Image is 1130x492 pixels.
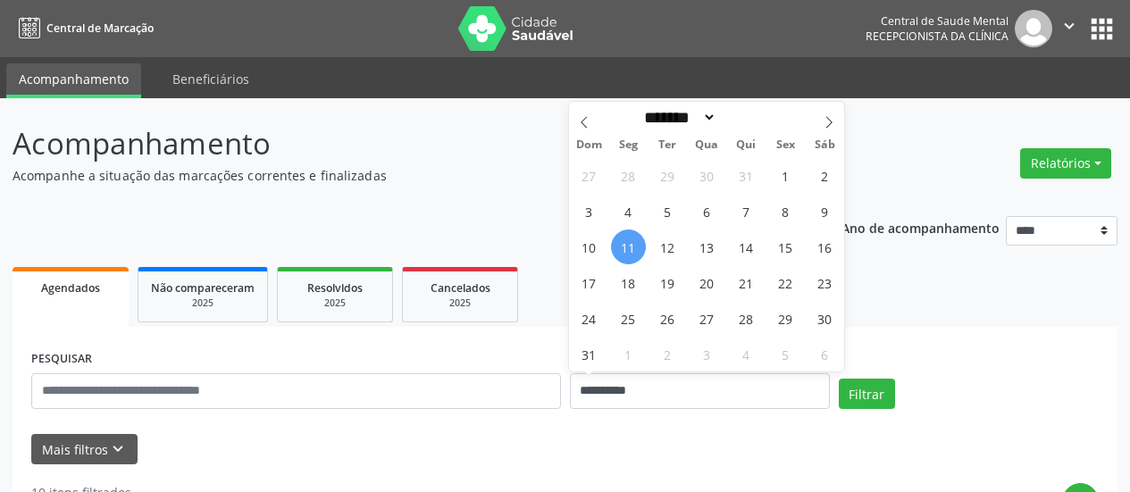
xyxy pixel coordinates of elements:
button: Mais filtroskeyboard_arrow_down [31,434,138,465]
div: 2025 [151,296,255,310]
span: Agosto 10, 2025 [572,229,607,264]
span: Agosto 24, 2025 [572,301,607,336]
p: Acompanhe a situação das marcações correntes e finalizadas [13,166,786,185]
span: Agosto 21, 2025 [729,265,764,300]
span: Dom [569,139,608,151]
span: Agosto 3, 2025 [572,194,607,229]
span: Julho 30, 2025 [690,158,724,193]
span: Agosto 29, 2025 [768,301,803,336]
span: Recepcionista da clínica [866,29,1009,44]
span: Qui [726,139,766,151]
span: Agosto 6, 2025 [690,194,724,229]
span: Setembro 3, 2025 [690,337,724,371]
span: Não compareceram [151,280,255,296]
span: Agosto 20, 2025 [690,265,724,300]
button: Relatórios [1020,148,1111,179]
span: Agosto 16, 2025 [808,229,842,264]
span: Agosto 8, 2025 [768,194,803,229]
label: PESQUISAR [31,346,92,373]
span: Central de Marcação [46,21,154,36]
div: 2025 [290,296,380,310]
i: keyboard_arrow_down [108,439,128,459]
select: Month [639,108,717,127]
button: apps [1086,13,1117,45]
a: Acompanhamento [6,63,141,98]
img: img [1015,10,1052,47]
span: Agosto 23, 2025 [808,265,842,300]
span: Setembro 6, 2025 [808,337,842,371]
a: Beneficiários [160,63,262,95]
span: Sáb [805,139,844,151]
span: Agosto 30, 2025 [808,301,842,336]
span: Agosto 17, 2025 [572,265,607,300]
span: Agosto 12, 2025 [650,229,685,264]
p: Acompanhamento [13,121,786,166]
span: Sex [766,139,805,151]
span: Resolvidos [307,280,363,296]
span: Agosto 11, 2025 [611,229,646,264]
span: Agosto 15, 2025 [768,229,803,264]
span: Agosto 28, 2025 [729,301,764,336]
span: Seg [608,139,648,151]
span: Julho 27, 2025 [572,158,607,193]
i:  [1059,16,1079,36]
span: Agosto 27, 2025 [690,301,724,336]
span: Agosto 19, 2025 [650,265,685,300]
span: Agosto 7, 2025 [729,194,764,229]
span: Cancelados [431,280,490,296]
span: Agosto 9, 2025 [808,194,842,229]
input: Year [716,108,775,127]
span: Julho 29, 2025 [650,158,685,193]
span: Agosto 14, 2025 [729,229,764,264]
span: Agosto 26, 2025 [650,301,685,336]
span: Agosto 13, 2025 [690,229,724,264]
p: Ano de acompanhamento [841,216,1000,238]
span: Qua [687,139,726,151]
button: Filtrar [839,379,895,409]
span: Agosto 31, 2025 [572,337,607,371]
span: Setembro 4, 2025 [729,337,764,371]
span: Agosto 2, 2025 [808,158,842,193]
span: Agendados [41,280,100,296]
button:  [1052,10,1086,47]
span: Agosto 4, 2025 [611,194,646,229]
span: Agosto 25, 2025 [611,301,646,336]
span: Julho 31, 2025 [729,158,764,193]
span: Setembro 1, 2025 [611,337,646,371]
a: Central de Marcação [13,13,154,43]
div: 2025 [415,296,505,310]
span: Setembro 5, 2025 [768,337,803,371]
span: Agosto 1, 2025 [768,158,803,193]
span: Agosto 22, 2025 [768,265,803,300]
span: Agosto 18, 2025 [611,265,646,300]
span: Ter [648,139,687,151]
span: Agosto 5, 2025 [650,194,685,229]
span: Julho 28, 2025 [611,158,646,193]
span: Setembro 2, 2025 [650,337,685,371]
div: Central de Saude Mental [866,13,1009,29]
